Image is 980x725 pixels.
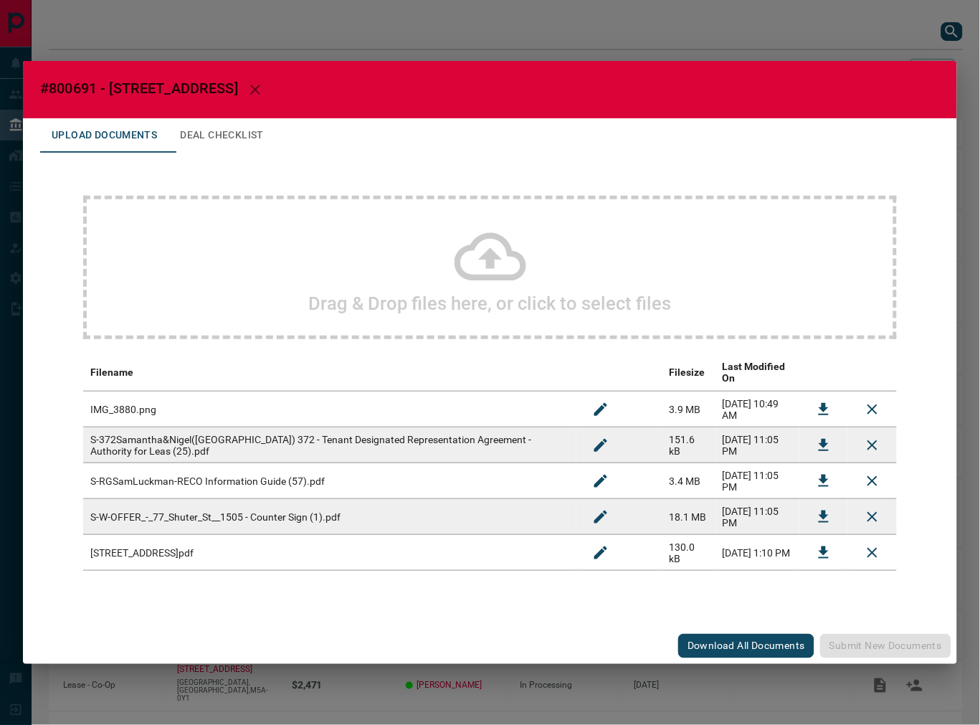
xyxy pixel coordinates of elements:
[807,536,841,570] button: Download
[715,463,799,499] td: [DATE] 11:05 PM
[807,500,841,534] button: Download
[662,354,715,392] th: Filesize
[40,80,238,97] span: #800691 - [STREET_ADDRESS]
[715,392,799,427] td: [DATE] 10:49 AM
[855,464,890,498] button: Remove File
[662,427,715,463] td: 151.6 kB
[715,354,799,392] th: Last Modified On
[807,392,841,427] button: Download
[584,536,618,570] button: Rename
[584,428,618,463] button: Rename
[799,354,848,392] th: download action column
[40,118,168,153] button: Upload Documents
[83,354,576,392] th: Filename
[662,499,715,535] td: 18.1 MB
[807,464,841,498] button: Download
[83,499,576,535] td: S-W-OFFER_-_77_Shuter_St__1505 - Counter Sign (1).pdf
[715,427,799,463] td: [DATE] 11:05 PM
[662,463,715,499] td: 3.4 MB
[584,464,618,498] button: Rename
[855,392,890,427] button: Remove File
[848,354,897,392] th: delete file action column
[855,428,890,463] button: Remove File
[83,463,576,499] td: S-RGSamLuckman-RECO Information Guide (57).pdf
[83,196,897,339] div: Drag & Drop files here, or click to select files
[855,536,890,570] button: Remove File
[662,392,715,427] td: 3.9 MB
[83,535,576,571] td: [STREET_ADDRESS]pdf
[807,428,841,463] button: Download
[678,634,814,658] button: Download All Documents
[584,392,618,427] button: Rename
[662,535,715,571] td: 130.0 kB
[83,392,576,427] td: IMG_3880.png
[168,118,275,153] button: Deal Checklist
[715,535,799,571] td: [DATE] 1:10 PM
[855,500,890,534] button: Remove File
[715,499,799,535] td: [DATE] 11:05 PM
[576,354,662,392] th: edit column
[83,427,576,463] td: S-372Samantha&Nigel([GEOGRAPHIC_DATA]) 372 - Tenant Designated Representation Agreement - Authori...
[309,293,672,314] h2: Drag & Drop files here, or click to select files
[584,500,618,534] button: Rename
